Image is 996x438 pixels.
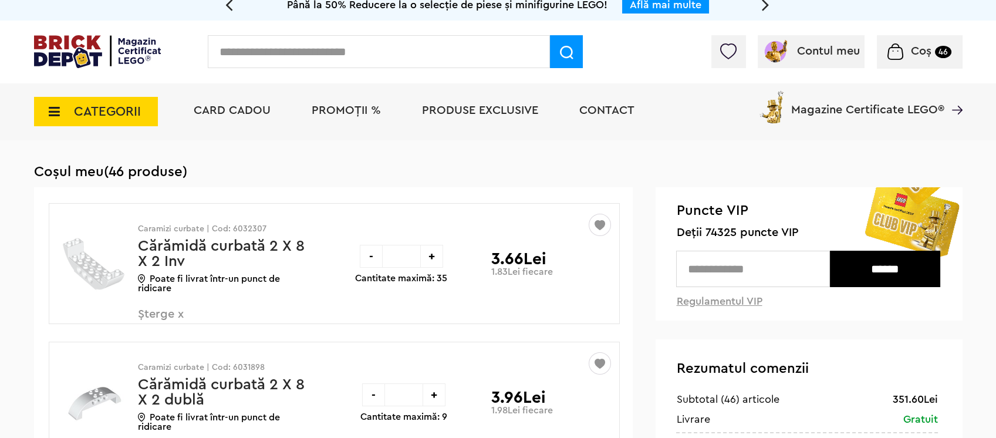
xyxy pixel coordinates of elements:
[362,383,385,406] div: -
[138,225,305,233] p: Caramizi curbate | Cod: 6032307
[676,226,942,240] span: Deții 74325 puncte VIP
[360,412,447,422] p: Cantitate maximă: 9
[422,105,538,116] a: Produse exclusive
[138,363,305,372] p: Caramizi curbate | Cod: 6031898
[944,89,963,100] a: Magazine Certificate LEGO®
[791,89,944,116] span: Magazine Certificate LEGO®
[138,377,305,407] a: Cărămidă curbată 2 X 8 X 2 dublă
[903,412,938,426] div: Gratuit
[194,105,271,116] a: Card Cadou
[138,238,305,269] a: Cărămidă curbată 2 X 8 X 2 Inv
[423,383,445,406] div: +
[74,105,141,118] span: CATEGORII
[676,296,762,306] a: Regulamentul VIP
[676,202,942,220] span: Puncte VIP
[138,274,305,293] p: Poate fi livrat într-un punct de ridicare
[138,308,276,333] span: Șterge x
[491,251,546,267] p: 3.66Lei
[797,45,860,57] span: Contul meu
[762,45,860,57] a: Contul meu
[312,105,381,116] a: PROMOȚII %
[893,392,938,406] div: 351.60Lei
[579,105,634,116] a: Contact
[491,267,553,277] p: 1.83Lei fiecare
[491,389,546,406] p: 3.96Lei
[355,274,447,283] p: Cantitate maximă: 35
[138,413,305,432] p: Poate fi livrat într-un punct de ridicare
[360,245,383,268] div: -
[104,165,187,179] span: (46 produse)
[34,164,963,180] h1: Coșul meu
[58,220,130,308] img: Cărămidă curbată 2 X 8 X 2 Inv
[676,392,779,406] div: Subtotal (46) articole
[420,245,443,268] div: +
[935,46,951,58] small: 46
[676,412,710,426] div: Livrare
[491,406,553,415] p: 1.98Lei fiecare
[676,362,808,376] span: Rezumatul comenzii
[911,45,931,57] span: Coș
